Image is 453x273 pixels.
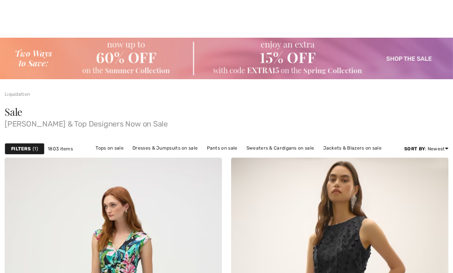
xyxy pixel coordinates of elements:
[5,92,30,97] a: Liquidation
[48,145,73,152] span: 1803 items
[203,143,241,153] a: Pants on sale
[5,117,448,128] span: [PERSON_NAME] & Top Designers Now on Sale
[92,143,127,153] a: Tops on sale
[404,145,448,152] div: : Newest
[243,143,318,153] a: Sweaters & Cardigans on sale
[319,143,386,153] a: Jackets & Blazers on sale
[233,153,283,163] a: Outerwear on sale
[11,145,31,152] strong: Filters
[5,105,22,118] span: Sale
[129,143,202,153] a: Dresses & Jumpsuits on sale
[33,145,38,152] span: 1
[194,153,232,163] a: Skirts on sale
[404,146,425,151] strong: Sort By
